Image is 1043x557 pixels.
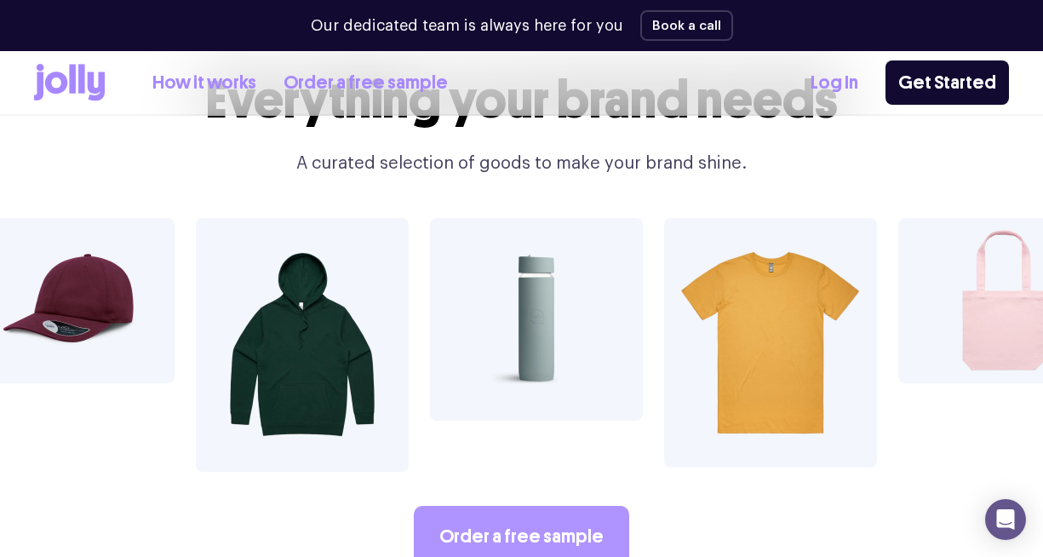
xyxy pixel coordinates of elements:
a: Log In [811,69,858,97]
a: Get Started [885,60,1009,105]
a: How it works [152,69,256,97]
button: Book a call [640,10,733,41]
p: A curated selection of goods to make your brand shine. [195,150,849,177]
a: Order a free sample [284,69,448,97]
p: Our dedicated team is always here for you [311,14,623,37]
div: Open Intercom Messenger [985,499,1026,540]
h2: Everything your brand needs [195,72,849,129]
